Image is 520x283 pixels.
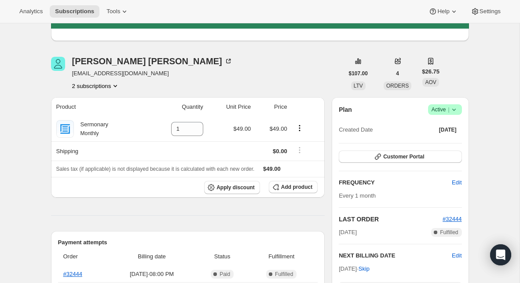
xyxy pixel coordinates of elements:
span: $49.00 [270,125,287,132]
span: $107.00 [349,70,368,77]
button: Product actions [72,81,120,90]
span: Billing date [110,252,194,261]
span: Add product [281,184,312,191]
span: $0.00 [273,148,287,154]
span: $26.75 [422,67,439,76]
button: Edit [447,176,467,190]
span: Every 1 month [339,192,376,199]
span: Fulfilled [275,271,293,278]
a: #32444 [63,271,82,277]
span: Skip [359,265,370,273]
span: Edit [452,178,461,187]
span: LTV [354,83,363,89]
th: Quantity [146,97,206,117]
span: Christopher Dale [51,57,65,71]
button: 4 [391,67,404,80]
div: [PERSON_NAME] [PERSON_NAME] [72,57,233,66]
span: [DATE] [339,228,357,237]
div: Open Intercom Messenger [490,244,511,265]
button: Add product [269,181,318,193]
th: Unit Price [206,97,254,117]
h2: NEXT BILLING DATE [339,251,452,260]
span: Fulfilled [440,229,458,236]
img: product img [56,120,74,138]
span: Help [437,8,449,15]
span: $49.00 [263,165,281,172]
span: [EMAIL_ADDRESS][DOMAIN_NAME] [72,69,233,78]
span: Customer Portal [383,153,424,160]
button: Product actions [293,123,307,133]
span: Status [199,252,245,261]
span: Analytics [19,8,43,15]
span: Active [432,105,458,114]
small: Monthly [81,130,99,136]
button: $107.00 [344,67,373,80]
span: Tools [106,8,120,15]
span: Subscriptions [55,8,94,15]
button: Customer Portal [339,151,461,163]
button: Tools [101,5,134,18]
th: Shipping [51,141,146,161]
span: Fulfillment [250,252,312,261]
button: Subscriptions [50,5,99,18]
button: Edit [452,251,461,260]
span: | [448,106,449,113]
button: Apply discount [204,181,260,194]
span: Paid [220,271,230,278]
button: [DATE] [434,124,462,136]
span: Apply discount [216,184,255,191]
h2: Plan [339,105,352,114]
span: 4 [396,70,399,77]
div: Sermonary [74,120,109,138]
a: #32444 [443,216,461,222]
th: Product [51,97,146,117]
span: [DATE] [439,126,457,133]
h2: Payment attempts [58,238,318,247]
span: ORDERS [386,83,409,89]
button: Help [423,5,463,18]
th: Price [253,97,289,117]
button: Settings [465,5,506,18]
span: Settings [480,8,501,15]
span: Created Date [339,125,373,134]
span: [DATE] · 08:00 PM [110,270,194,279]
span: Sales tax (if applicable) is not displayed because it is calculated with each new order. [56,166,255,172]
button: Skip [353,262,375,276]
button: Analytics [14,5,48,18]
span: [DATE] · [339,265,370,272]
th: Order [58,247,107,266]
button: Shipping actions [293,145,307,155]
span: AOV [425,79,436,85]
button: #32444 [443,215,461,224]
span: $49.00 [234,125,251,132]
h2: LAST ORDER [339,215,443,224]
h2: FREQUENCY [339,178,452,187]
